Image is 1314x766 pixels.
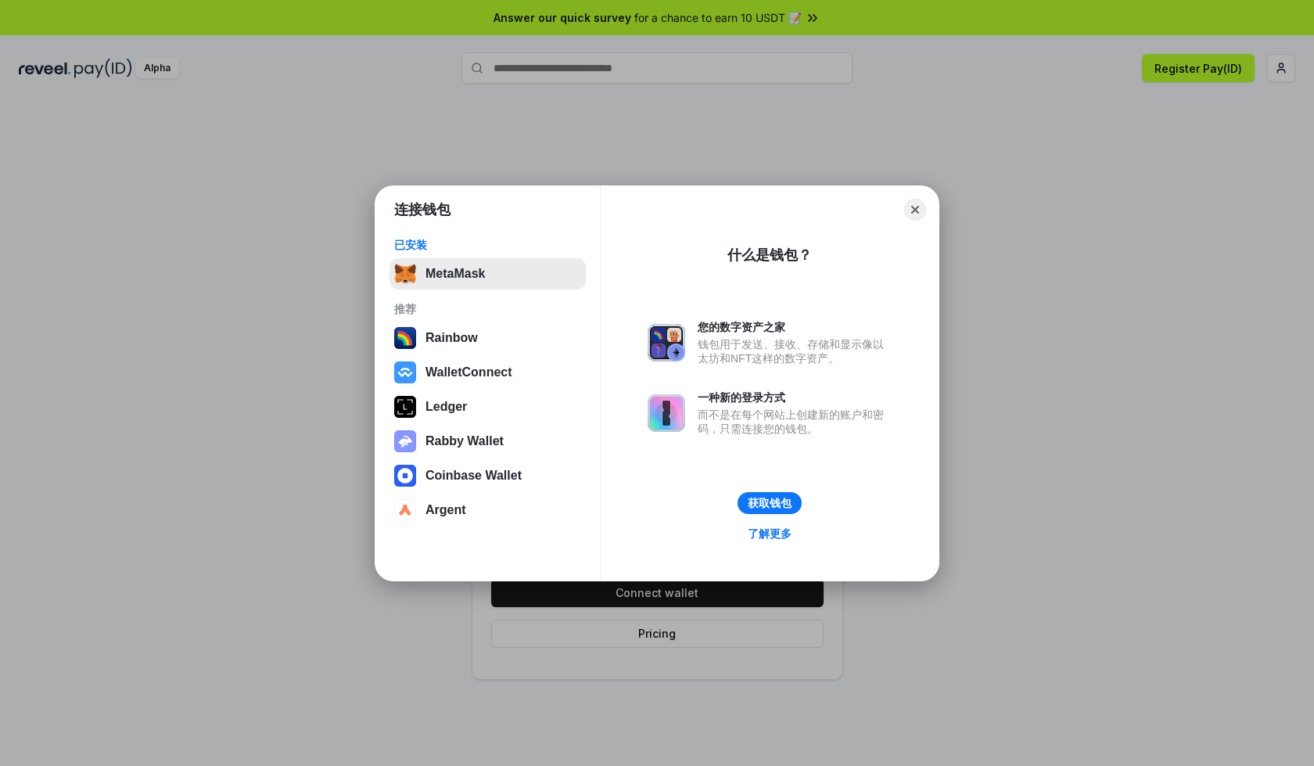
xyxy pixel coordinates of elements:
[748,527,792,541] div: 了解更多
[390,460,586,491] button: Coinbase Wallet
[425,331,478,345] div: Rainbow
[904,199,926,221] button: Close
[394,302,581,316] div: 推荐
[738,492,802,514] button: 获取钱包
[394,361,416,383] img: svg+xml,%3Csvg%20width%3D%2228%22%20height%3D%2228%22%20viewBox%3D%220%200%2028%2028%22%20fill%3D...
[394,499,416,521] img: svg+xml,%3Csvg%20width%3D%2228%22%20height%3D%2228%22%20viewBox%3D%220%200%2028%2028%22%20fill%3D...
[390,426,586,457] button: Rabby Wallet
[698,337,892,365] div: 钱包用于发送、接收、存储和显示像以太坊和NFT这样的数字资产。
[698,390,892,405] div: 一种新的登录方式
[748,496,792,510] div: 获取钱包
[698,320,892,334] div: 您的数字资产之家
[390,322,586,354] button: Rainbow
[394,396,416,418] img: svg+xml,%3Csvg%20xmlns%3D%22http%3A%2F%2Fwww.w3.org%2F2000%2Fsvg%22%20width%3D%2228%22%20height%3...
[425,434,504,448] div: Rabby Wallet
[390,494,586,526] button: Argent
[425,400,467,414] div: Ledger
[394,465,416,487] img: svg+xml,%3Csvg%20width%3D%2228%22%20height%3D%2228%22%20viewBox%3D%220%200%2028%2028%22%20fill%3D...
[698,408,892,436] div: 而不是在每个网站上创建新的账户和密码，只需连接您的钱包。
[727,246,812,264] div: 什么是钱包？
[390,357,586,388] button: WalletConnect
[425,267,485,281] div: MetaMask
[394,430,416,452] img: svg+xml,%3Csvg%20xmlns%3D%22http%3A%2F%2Fwww.w3.org%2F2000%2Fsvg%22%20fill%3D%22none%22%20viewBox...
[648,324,685,361] img: svg+xml,%3Csvg%20xmlns%3D%22http%3A%2F%2Fwww.w3.org%2F2000%2Fsvg%22%20fill%3D%22none%22%20viewBox...
[738,523,801,544] a: 了解更多
[394,238,581,252] div: 已安装
[394,327,416,349] img: svg+xml,%3Csvg%20width%3D%22120%22%20height%3D%22120%22%20viewBox%3D%220%200%20120%20120%22%20fil...
[390,391,586,423] button: Ledger
[425,365,512,379] div: WalletConnect
[648,394,685,432] img: svg+xml,%3Csvg%20xmlns%3D%22http%3A%2F%2Fwww.w3.org%2F2000%2Fsvg%22%20fill%3D%22none%22%20viewBox...
[394,263,416,285] img: svg+xml,%3Csvg%20fill%3D%22none%22%20height%3D%2233%22%20viewBox%3D%220%200%2035%2033%22%20width%...
[394,200,451,219] h1: 连接钱包
[390,258,586,289] button: MetaMask
[425,469,522,483] div: Coinbase Wallet
[425,503,466,517] div: Argent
